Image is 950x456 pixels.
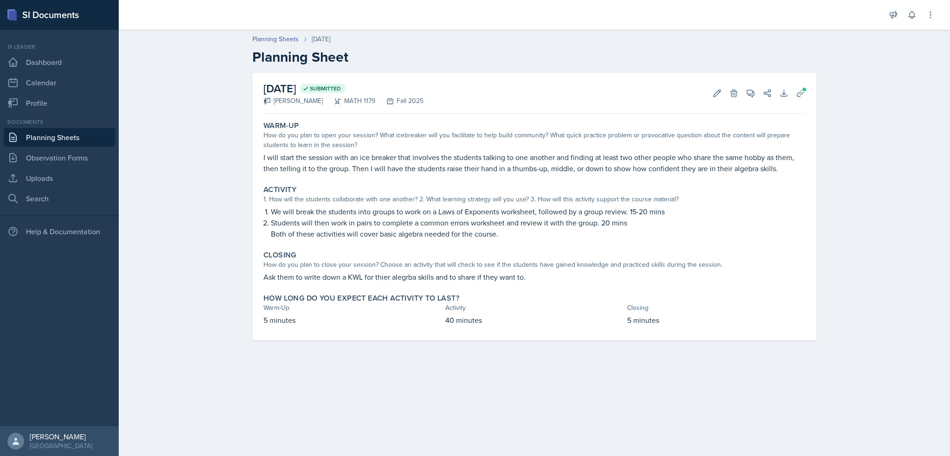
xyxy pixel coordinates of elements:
div: [PERSON_NAME] [30,432,92,441]
div: Activity [445,303,623,313]
div: Fall 2025 [375,96,424,106]
label: Activity [263,185,296,194]
p: Students will then work in pairs to complete a common errors worksheet and review it with the gro... [271,217,805,228]
div: Si leader [4,43,115,51]
div: [PERSON_NAME] [263,96,323,106]
label: How long do you expect each activity to last? [263,294,459,303]
a: Profile [4,94,115,112]
div: MATH 1179 [323,96,375,106]
p: 5 minutes [627,315,805,326]
div: [DATE] [312,34,330,44]
p: We will break the students into groups to work on a Laws of Exponents worksheet, followed by a gr... [271,206,805,217]
a: Planning Sheets [252,34,299,44]
span: Submitted [310,85,341,92]
a: Planning Sheets [4,128,115,147]
div: [GEOGRAPHIC_DATA] [30,441,92,450]
div: 1. How will the students collaborate with one another? 2. What learning strategy will you use? 3.... [263,194,805,204]
a: Uploads [4,169,115,187]
div: Warm-Up [263,303,442,313]
p: Both of these activities will cover basic algebra needed for the course. [271,228,805,239]
a: Search [4,189,115,208]
p: I will start the session with an ice breaker that involves the students talking to one another an... [263,152,805,174]
div: Documents [4,118,115,126]
h2: Planning Sheet [252,49,816,65]
a: Observation Forms [4,148,115,167]
label: Closing [263,250,296,260]
a: Calendar [4,73,115,92]
p: Ask them to write down a KWL for thier alegrba skills and to share if they want to. [263,271,805,283]
div: Help & Documentation [4,222,115,241]
div: How do you plan to open your session? What icebreaker will you facilitate to help build community... [263,130,805,150]
div: Closing [627,303,805,313]
div: How do you plan to close your session? Choose an activity that will check to see if the students ... [263,260,805,270]
h2: [DATE] [263,80,424,97]
p: 40 minutes [445,315,623,326]
a: Dashboard [4,53,115,71]
label: Warm-Up [263,121,299,130]
p: 5 minutes [263,315,442,326]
